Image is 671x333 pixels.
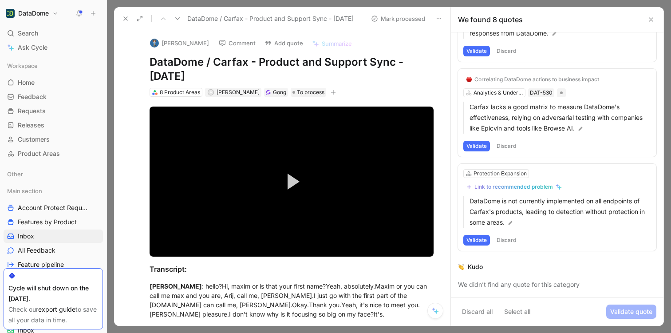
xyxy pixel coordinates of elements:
[474,169,527,178] div: Protection Expansion
[463,46,490,56] button: Validate
[4,7,60,20] button: DataDomeDataDome
[4,167,103,181] div: Other
[4,230,103,243] a: Inbox
[493,46,520,56] button: Discard
[7,186,42,195] span: Main section
[6,9,15,18] img: DataDome
[217,89,260,95] span: [PERSON_NAME]
[7,170,23,178] span: Other
[150,281,434,319] div: : hello?Hi, maxim or is that your first name?Yeah, absolutely.Maxim or you can call me max and yo...
[215,37,260,49] button: Comment
[458,14,523,25] div: We found 8 quotes
[507,220,513,226] img: pen.svg
[8,283,98,304] div: Cycle will shut down on the [DATE].
[4,133,103,146] a: Customers
[150,55,434,83] h1: DataDome / Carfax - Product and Support Sync - [DATE]
[4,119,103,132] a: Releases
[500,305,534,319] button: Select all
[150,282,202,290] mark: [PERSON_NAME]
[458,264,464,270] img: 👏
[18,260,64,269] span: Feature pipeline
[272,162,312,202] button: Play Video
[4,76,103,89] a: Home
[4,184,103,285] div: Main sectionAccount Protect RequestsFeatures by ProductInboxAll FeedbackFeature pipelineVoice of ...
[18,121,44,130] span: Releases
[150,39,159,48] img: logo
[367,12,429,25] button: Mark processed
[8,304,98,325] div: Check our to save all your data in time.
[308,37,356,50] button: Summarize
[208,90,213,95] div: A
[474,76,599,83] div: Correlating DataDome actions to business impact
[18,218,77,226] span: Features by Product
[493,141,520,151] button: Discard
[160,88,200,97] div: 8 Product Areas
[4,167,103,183] div: Other
[18,92,47,101] span: Feedback
[146,36,213,50] button: logo[PERSON_NAME]
[458,305,497,319] button: Discard all
[7,61,38,70] span: Workspace
[458,279,656,290] div: We didn’t find any quote for this category
[4,90,103,103] a: Feedback
[4,41,103,54] a: Ask Cycle
[4,104,103,118] a: Requests
[463,182,565,192] button: Link to recommended problem
[474,183,553,190] div: Link to recommended problem
[150,107,434,257] div: Video Player
[297,88,324,97] span: To process
[4,244,103,257] a: All Feedback
[18,9,49,17] h1: DataDome
[463,74,602,85] button: 🔴Correlating DataDome actions to business impact
[468,262,483,272] div: Kudo
[4,258,103,271] a: Feature pipeline
[4,184,103,198] div: Main section
[273,88,286,97] div: Gong
[18,28,38,39] span: Search
[18,246,55,255] span: All Feedback
[291,88,326,97] div: To process
[463,141,490,151] button: Validate
[187,13,354,24] span: DataDome / Carfax - Product and Support Sync - [DATE]
[4,215,103,229] a: Features by Product
[606,305,656,319] button: Validate quote
[18,78,35,87] span: Home
[551,31,557,37] img: pen.svg
[18,232,34,241] span: Inbox
[4,27,103,40] div: Search
[18,42,47,53] span: Ask Cycle
[470,102,651,134] p: Carfax lacks a good matrix to measure DataDome's effectiveness, relying on adversarial testing wi...
[4,147,103,160] a: Product Areas
[18,149,60,158] span: Product Areas
[4,59,103,72] div: Workspace
[322,40,352,48] span: Summarize
[493,235,520,246] button: Discard
[4,201,103,214] a: Account Protect Requests
[261,37,307,49] button: Add quote
[38,305,75,313] a: export guide
[470,196,651,228] p: DataDome is not currently implemented on all endpoints of Carfax's products, leading to detection...
[466,77,472,82] img: 🔴
[150,264,434,274] div: Transcript:
[463,235,490,246] button: Validate
[577,126,584,132] img: pen.svg
[18,107,46,115] span: Requests
[18,203,91,212] span: Account Protect Requests
[18,135,50,144] span: Customers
